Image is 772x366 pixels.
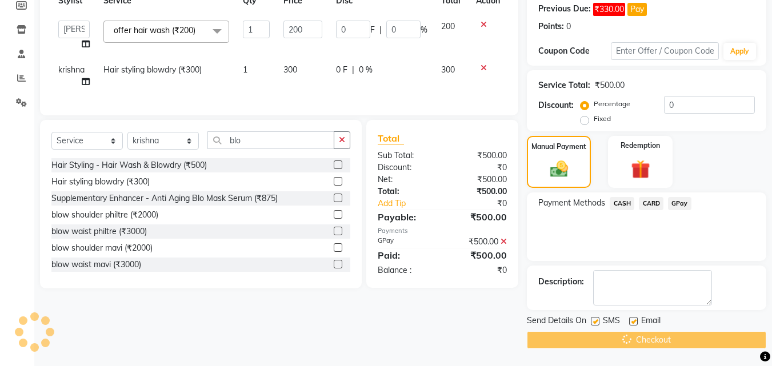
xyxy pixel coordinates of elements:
[51,242,153,254] div: blow shoulder mavi (₹2000)
[442,174,515,186] div: ₹500.00
[441,21,455,31] span: 200
[538,99,574,111] div: Discount:
[359,64,373,76] span: 0 %
[442,186,515,198] div: ₹500.00
[378,132,404,144] span: Total
[379,24,382,36] span: |
[594,114,611,124] label: Fixed
[538,276,584,288] div: Description:
[641,315,661,329] span: Email
[538,21,564,33] div: Points:
[369,210,442,224] div: Payable:
[370,24,375,36] span: F
[442,162,515,174] div: ₹0
[545,159,574,179] img: _cash.svg
[442,150,515,162] div: ₹500.00
[531,142,586,152] label: Manual Payment
[611,42,719,60] input: Enter Offer / Coupon Code
[442,248,515,262] div: ₹500.00
[639,197,663,210] span: CARD
[538,79,590,91] div: Service Total:
[595,79,625,91] div: ₹500.00
[369,162,442,174] div: Discount:
[243,65,247,75] span: 1
[369,150,442,162] div: Sub Total:
[195,25,201,35] a: x
[114,25,195,35] span: offer hair wash (₹200)
[625,158,656,181] img: _gift.svg
[51,159,207,171] div: Hair Styling - Hair Wash & Blowdry (₹500)
[442,236,515,248] div: ₹500.00
[668,197,691,210] span: GPay
[207,131,334,149] input: Search or Scan
[566,21,571,33] div: 0
[627,3,647,16] button: Pay
[593,3,625,16] span: ₹330.00
[442,210,515,224] div: ₹500.00
[538,3,591,16] div: Previous Due:
[441,65,455,75] span: 300
[442,264,515,276] div: ₹0
[336,64,347,76] span: 0 F
[527,315,586,329] span: Send Details On
[369,198,454,210] a: Add Tip
[58,65,85,75] span: krishna
[378,226,507,236] div: Payments
[421,24,427,36] span: %
[610,197,634,210] span: CASH
[369,248,442,262] div: Paid:
[603,315,620,329] span: SMS
[51,192,278,204] div: Supplementary Enhancer - Anti Aging Blo Mask Serum (₹875)
[51,209,158,221] div: blow shoulder philtre (₹2000)
[51,176,150,188] div: Hair styling blowdry (₹300)
[51,226,147,238] div: blow waist philtre (₹3000)
[621,140,660,151] label: Redemption
[455,198,516,210] div: ₹0
[538,197,605,209] span: Payment Methods
[103,65,202,75] span: Hair styling blowdry (₹300)
[594,99,630,109] label: Percentage
[352,64,354,76] span: |
[369,236,442,248] div: GPay
[369,264,442,276] div: Balance :
[283,65,297,75] span: 300
[369,174,442,186] div: Net:
[723,43,756,60] button: Apply
[51,259,141,271] div: blow waist mavi (₹3000)
[369,186,442,198] div: Total:
[538,45,610,57] div: Coupon Code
